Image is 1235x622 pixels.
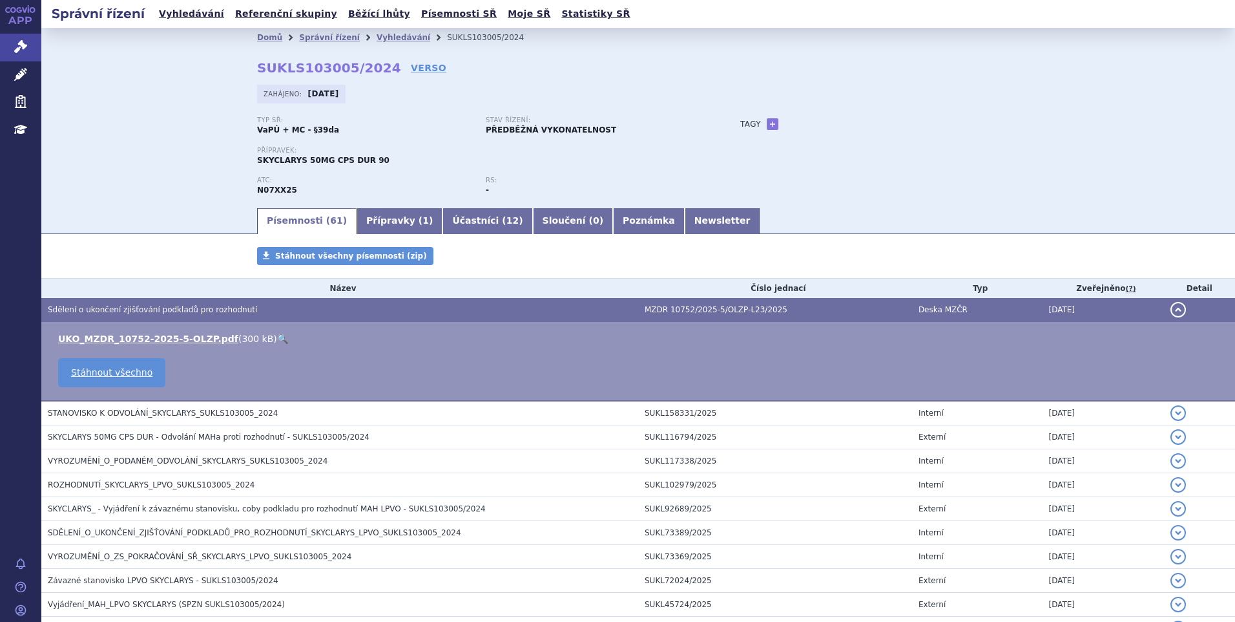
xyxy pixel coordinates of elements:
[506,215,519,226] span: 12
[257,186,297,195] strong: OMAVELOXOLON
[1170,405,1186,421] button: detail
[257,247,433,265] a: Stáhnout všechny písemnosti (zip)
[411,61,446,74] a: VERSO
[504,5,554,23] a: Moje SŘ
[417,5,501,23] a: Písemnosti SŘ
[48,456,327,466] span: VYROZUMĚNÍ_O_PODANÉM_ODVOLÁNÍ_SKYCLARYS_SUKLS103005_2024
[767,118,778,130] a: +
[442,208,532,234] a: Účastníci (12)
[1042,279,1163,298] th: Zveřejněno
[1170,597,1186,612] button: detail
[48,305,257,314] span: Sdělení o ukončení zjišťování podkladů pro rozhodnutí
[357,208,442,234] a: Přípravky (1)
[41,5,155,23] h2: Správní řízení
[593,215,599,226] span: 0
[48,504,486,513] span: SKYCLARYS_ - Vyjádření k závaznému stanovisku, coby podkladu pro rozhodnutí MAH LPVO - SUKLS10300...
[1042,545,1163,569] td: [DATE]
[638,545,912,569] td: SUKL73369/2025
[1042,449,1163,473] td: [DATE]
[155,5,228,23] a: Vyhledávání
[740,116,761,132] h3: Tagy
[638,473,912,497] td: SUKL102979/2025
[912,279,1043,298] th: Typ
[48,480,254,489] span: ROZHODNUTÍ_SKYCLARYS_LPVO_SUKLS103005_2024
[1042,401,1163,425] td: [DATE]
[277,334,288,344] a: 🔍
[1042,298,1163,322] td: [DATE]
[638,497,912,521] td: SUKL92689/2025
[685,208,760,234] a: Newsletter
[918,576,946,585] span: Externí
[1126,284,1136,294] abbr: (?)
[48,552,351,561] span: VYROZUMĚNÍ_O_ZS_POKRAČOVÁNÍ_SŘ_SKYCLARYS_LPVO_SUKLS103005_2024
[257,177,473,184] p: ATC:
[1170,501,1186,517] button: detail
[58,332,1222,345] li: ( )
[918,433,946,442] span: Externí
[1164,279,1235,298] th: Detail
[299,33,360,42] a: Správní řízení
[447,28,541,47] li: SUKLS103005/2024
[257,208,357,234] a: Písemnosti (61)
[1170,453,1186,469] button: detail
[918,504,946,513] span: Externí
[638,425,912,449] td: SUKL116794/2025
[48,576,278,585] span: Závazné stanovisko LPVO SKYCLARYS - SUKLS103005/2024
[1042,425,1163,449] td: [DATE]
[1170,429,1186,445] button: detail
[41,279,638,298] th: Název
[638,279,912,298] th: Číslo jednací
[257,60,401,76] strong: SUKLS103005/2024
[638,401,912,425] td: SUKL158331/2025
[1042,473,1163,497] td: [DATE]
[638,593,912,617] td: SUKL45724/2025
[486,116,701,124] p: Stav řízení:
[613,208,685,234] a: Poznámka
[486,186,489,195] strong: -
[257,147,714,155] p: Přípravek:
[377,33,430,42] a: Vyhledávání
[58,358,165,387] a: Stáhnout všechno
[1042,593,1163,617] td: [DATE]
[918,480,944,489] span: Interní
[1170,525,1186,541] button: detail
[1170,302,1186,317] button: detail
[48,528,461,537] span: SDĚLENÍ_O_UKONČENÍ_ZJIŠŤOVÁNÍ_PODKLADŮ_PRO_ROZHODNUTÍ_SKYCLARYS_LPVO_SUKLS103005_2024
[638,569,912,593] td: SUKL72024/2025
[242,334,273,344] span: 300 kB
[257,33,282,42] a: Domů
[422,215,429,226] span: 1
[1170,477,1186,493] button: detail
[638,521,912,545] td: SUKL73389/2025
[257,125,339,134] strong: VaPÚ + MC - §39da
[918,409,944,418] span: Interní
[257,116,473,124] p: Typ SŘ:
[48,409,278,418] span: STANOVISKO K ODVOLÁNÍ_SKYCLARYS_SUKLS103005_2024
[533,208,613,234] a: Sloučení (0)
[918,600,946,609] span: Externí
[918,456,944,466] span: Interní
[1042,521,1163,545] td: [DATE]
[330,215,342,226] span: 61
[48,433,369,442] span: SKYCLARYS 50MG CPS DUR - Odvolání MAHa proti rozhodnutí - SUKLS103005/2024
[231,5,341,23] a: Referenční skupiny
[308,89,339,98] strong: [DATE]
[58,334,238,344] a: UKO_MZDR_10752-2025-5-OLZP.pdf
[918,305,968,314] span: Deska MZČR
[557,5,634,23] a: Statistiky SŘ
[486,125,616,134] strong: PŘEDBĚŽNÁ VYKONATELNOST
[918,552,944,561] span: Interní
[264,89,304,99] span: Zahájeno:
[257,156,389,165] span: SKYCLARYS 50MG CPS DUR 90
[638,449,912,473] td: SUKL117338/2025
[275,252,427,261] span: Stáhnout všechny písemnosti (zip)
[1170,573,1186,588] button: detail
[486,177,701,184] p: RS:
[1042,569,1163,593] td: [DATE]
[918,528,944,537] span: Interní
[1170,549,1186,564] button: detail
[48,600,285,609] span: Vyjádření_MAH_LPVO SKYCLARYS (SPZN SUKLS103005/2024)
[638,298,912,322] td: MZDR 10752/2025-5/OLZP-L23/2025
[1042,497,1163,521] td: [DATE]
[344,5,414,23] a: Běžící lhůty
